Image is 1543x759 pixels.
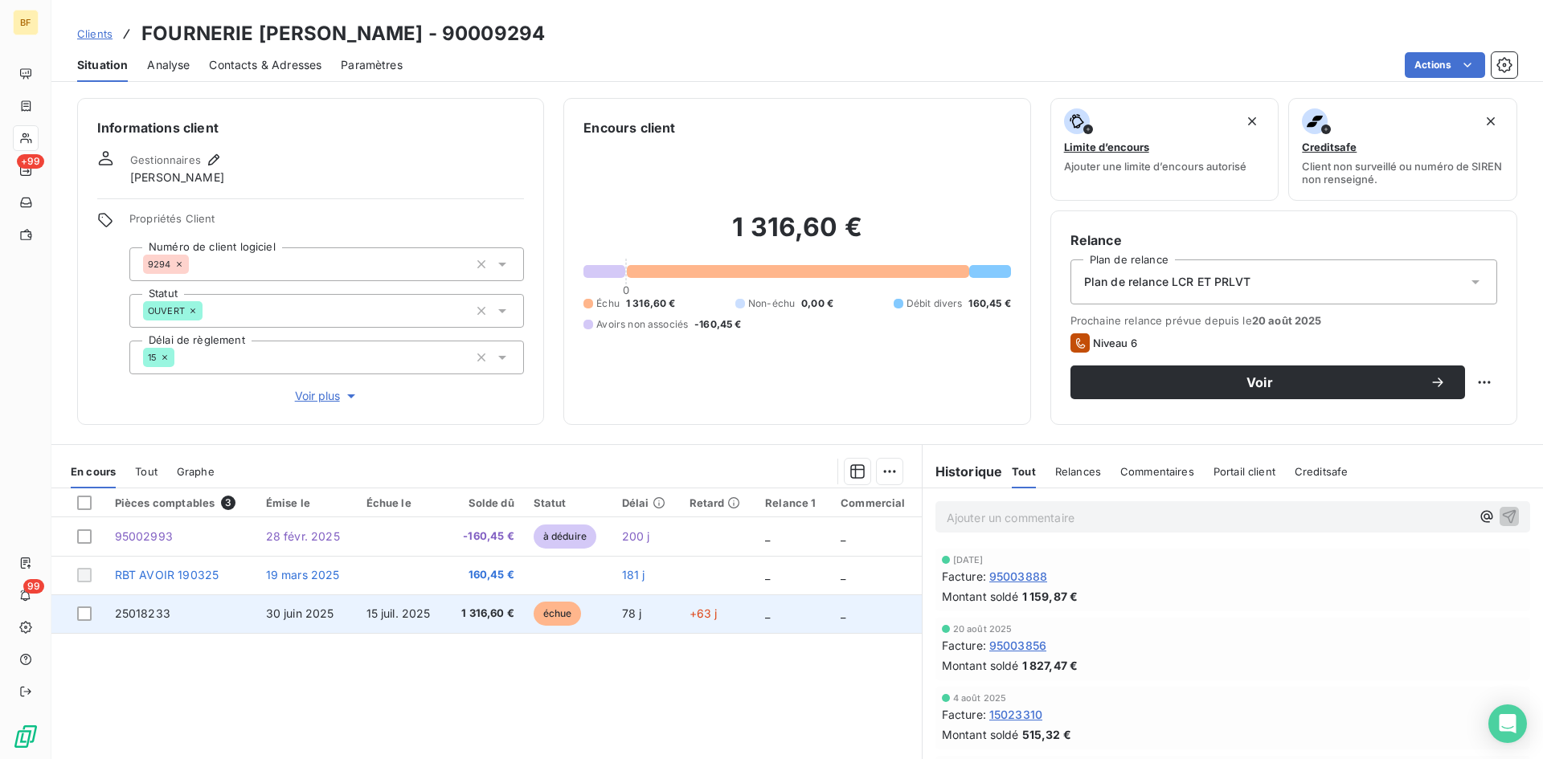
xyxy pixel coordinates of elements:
span: Clients [77,27,113,40]
span: Creditsafe [1295,465,1349,478]
span: Analyse [147,57,190,73]
div: Relance 1 [765,496,821,509]
span: 181 j [622,568,645,581]
span: Montant soldé [942,588,1019,605]
h6: Encours client [583,118,675,137]
span: 30 juin 2025 [266,606,334,620]
span: 4 août 2025 [953,693,1007,703]
span: 20 août 2025 [953,624,1013,634]
span: 95003856 [989,637,1046,654]
span: _ [841,529,845,543]
span: Contacts & Adresses [209,57,321,73]
div: Pièces comptables [115,496,247,510]
span: 160,45 € [968,296,1010,311]
span: Niveau 6 [1093,337,1137,349]
span: 15023310 [989,706,1042,723]
span: Voir plus [295,388,359,404]
h6: Relance [1070,231,1497,250]
img: Logo LeanPay [13,724,39,749]
button: CreditsafeClient non surveillé ou numéro de SIREN non renseigné. [1288,98,1517,201]
span: 95003888 [989,568,1047,585]
span: 1 159,87 € [1022,588,1078,605]
div: Délai [622,496,670,509]
span: Paramètres [341,57,403,73]
span: -160,45 € [694,317,741,332]
span: 19 mars 2025 [266,568,340,581]
input: Ajouter une valeur [174,350,187,365]
div: Commercial [841,496,912,509]
span: 78 j [622,606,642,620]
span: Client non surveillé ou numéro de SIREN non renseigné. [1302,160,1504,186]
span: Commentaires [1120,465,1194,478]
span: RBT AVOIR 190325 [115,568,219,581]
span: 160,45 € [456,567,514,583]
span: Graphe [177,465,215,478]
span: Montant soldé [942,657,1019,674]
span: Tout [1012,465,1036,478]
span: Limite d’encours [1064,141,1149,153]
span: _ [841,606,845,620]
span: -160,45 € [456,528,514,545]
span: Portail client [1214,465,1275,478]
span: 1 316,60 € [626,296,676,311]
span: +63 j [690,606,718,620]
span: 515,32 € [1022,726,1071,743]
div: Retard [690,496,747,509]
span: 99 [23,579,44,594]
span: _ [765,606,770,620]
span: [PERSON_NAME] [130,169,224,186]
span: Propriétés Client [129,212,524,235]
input: Ajouter une valeur [203,304,215,318]
span: à déduire [534,524,596,549]
span: 95002993 [115,529,173,543]
span: 15 juil. 2025 [366,606,431,620]
span: 9294 [148,259,171,269]
div: BF [13,10,39,35]
span: _ [765,568,770,581]
span: 20 août 2025 [1252,314,1322,327]
button: Voir [1070,365,1465,399]
span: 3 [221,496,235,510]
span: 28 févr. 2025 [266,529,340,543]
span: Montant soldé [942,726,1019,743]
span: Facture : [942,706,986,723]
div: Solde dû [456,496,514,509]
button: Actions [1405,52,1485,78]
span: Échu [596,296,620,311]
div: Émise le [266,496,347,509]
span: [DATE] [953,555,984,565]
span: échue [534,602,582,626]
span: Voir [1090,376,1430,389]
span: En cours [71,465,116,478]
span: Prochaine relance prévue depuis le [1070,314,1497,327]
span: 1 827,47 € [1022,657,1078,674]
span: Non-échu [748,296,795,311]
button: Limite d’encoursAjouter une limite d’encours autorisé [1050,98,1279,201]
input: Ajouter une valeur [189,257,202,271]
span: 1 316,60 € [456,606,514,622]
span: Situation [77,57,128,73]
span: Débit divers [907,296,963,311]
button: Voir plus [129,387,524,405]
h2: 1 316,60 € [583,211,1010,259]
span: OUVERT [148,306,185,316]
span: Creditsafe [1302,141,1357,153]
div: Open Intercom Messenger [1488,704,1527,743]
span: Facture : [942,637,986,654]
div: Statut [534,496,603,509]
span: Relances [1055,465,1101,478]
span: _ [765,529,770,543]
span: 15 [148,353,157,362]
div: Échue le [366,496,437,509]
span: Gestionnaires [130,153,201,166]
a: Clients [77,26,113,42]
h3: FOURNERIE [PERSON_NAME] - 90009294 [141,19,545,48]
h6: Informations client [97,118,524,137]
h6: Historique [923,462,1003,481]
span: Tout [135,465,158,478]
span: 200 j [622,529,650,543]
span: Facture : [942,568,986,585]
span: Avoirs non associés [596,317,688,332]
span: Plan de relance LCR ET PRLVT [1084,274,1250,290]
span: _ [841,568,845,581]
